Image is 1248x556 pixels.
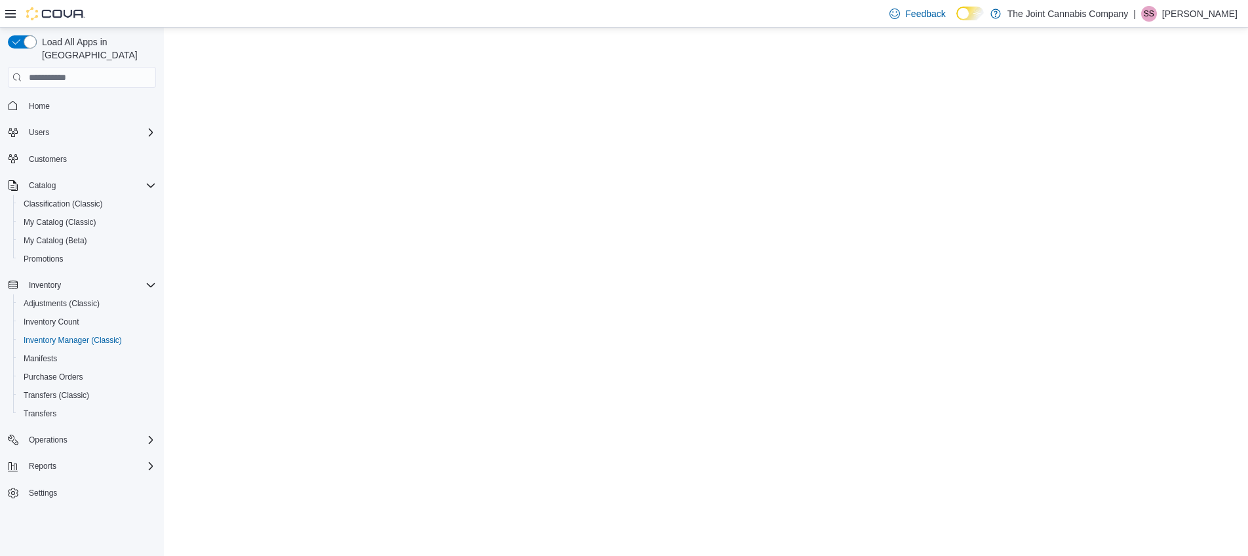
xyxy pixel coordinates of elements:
a: Inventory Count [18,314,85,330]
span: My Catalog (Beta) [24,235,87,246]
span: Transfers (Classic) [18,387,156,403]
span: Inventory Manager (Classic) [24,335,122,346]
span: Adjustments (Classic) [24,298,100,309]
button: Home [3,96,161,115]
span: Inventory Count [18,314,156,330]
button: Users [3,123,161,142]
span: Inventory [29,280,61,290]
span: Promotions [18,251,156,267]
span: Settings [29,488,57,498]
button: Inventory Manager (Classic) [13,331,161,349]
button: Transfers (Classic) [13,386,161,405]
button: Promotions [13,250,161,268]
span: My Catalog (Classic) [18,214,156,230]
button: Transfers [13,405,161,423]
span: Catalog [29,180,56,191]
a: Transfers (Classic) [18,387,94,403]
span: Transfers [24,408,56,419]
span: Reports [29,461,56,471]
span: My Catalog (Beta) [18,233,156,248]
span: Load All Apps in [GEOGRAPHIC_DATA] [37,35,156,62]
button: Inventory Count [13,313,161,331]
span: Inventory Count [24,317,79,327]
a: Classification (Classic) [18,196,108,212]
button: Inventory [3,276,161,294]
span: Classification (Classic) [18,196,156,212]
span: Manifests [24,353,57,364]
input: Dark Mode [956,7,984,20]
span: My Catalog (Classic) [24,217,96,228]
button: Manifests [13,349,161,368]
a: Feedback [884,1,950,27]
span: Transfers [18,406,156,422]
span: Home [24,97,156,113]
span: Operations [24,432,156,448]
span: Users [24,125,156,140]
button: Customers [3,149,161,169]
button: Classification (Classic) [13,195,161,213]
span: Adjustments (Classic) [18,296,156,311]
button: Operations [24,432,73,448]
span: Customers [29,154,67,165]
a: Inventory Manager (Classic) [18,332,127,348]
span: Classification (Classic) [24,199,103,209]
a: My Catalog (Classic) [18,214,102,230]
span: Inventory Manager (Classic) [18,332,156,348]
p: The Joint Cannabis Company [1007,6,1128,22]
p: | [1133,6,1136,22]
span: Purchase Orders [24,372,83,382]
button: Reports [3,457,161,475]
button: My Catalog (Classic) [13,213,161,231]
a: Adjustments (Classic) [18,296,105,311]
div: Sagar Sanghera [1141,6,1157,22]
span: Manifests [18,351,156,367]
a: Transfers [18,406,62,422]
span: SS [1144,6,1154,22]
span: Purchase Orders [18,369,156,385]
a: Home [24,98,55,114]
span: Catalog [24,178,156,193]
span: Transfers (Classic) [24,390,89,401]
button: Reports [24,458,62,474]
span: Home [29,101,50,111]
a: Promotions [18,251,69,267]
span: Dark Mode [956,20,957,21]
button: Users [24,125,54,140]
span: Promotions [24,254,64,264]
button: Settings [3,483,161,502]
span: Customers [24,151,156,167]
span: Inventory [24,277,156,293]
span: Reports [24,458,156,474]
p: [PERSON_NAME] [1162,6,1238,22]
a: Manifests [18,351,62,367]
a: Customers [24,151,72,167]
span: Operations [29,435,68,445]
button: Adjustments (Classic) [13,294,161,313]
span: Users [29,127,49,138]
button: Operations [3,431,161,449]
span: Settings [24,485,156,501]
button: My Catalog (Beta) [13,231,161,250]
nav: Complex example [8,90,156,536]
a: Settings [24,485,62,501]
span: Feedback [905,7,945,20]
a: Purchase Orders [18,369,88,385]
button: Inventory [24,277,66,293]
img: Cova [26,7,85,20]
button: Catalog [3,176,161,195]
button: Purchase Orders [13,368,161,386]
a: My Catalog (Beta) [18,233,92,248]
button: Catalog [24,178,61,193]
